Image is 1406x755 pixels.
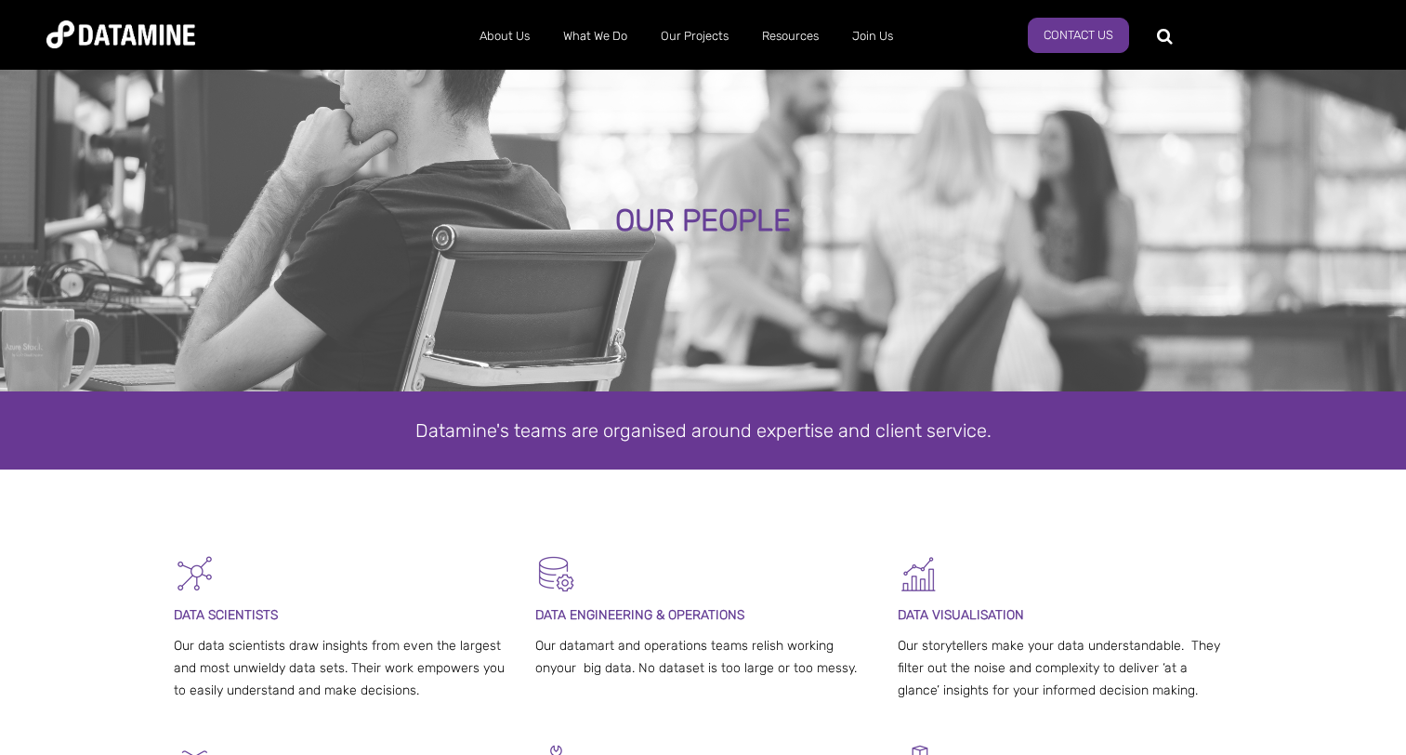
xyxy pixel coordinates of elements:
a: Join Us [835,12,910,60]
a: What We Do [546,12,644,60]
span: Datamine's teams are organised around expertise and client service. [415,419,992,442]
p: Our datamart and operations teams relish working onyour big data. No dataset is too large or too ... [535,635,871,680]
img: Datamart [535,553,577,595]
a: Resources [745,12,835,60]
span: DATA SCIENTISTS [174,607,278,623]
span: DATA ENGINEERING & OPERATIONS [535,607,744,623]
div: OUR PEOPLE [164,205,1242,238]
a: Our Projects [644,12,745,60]
img: Graph - Network [174,553,216,595]
a: About Us [463,12,546,60]
span: DATA VISUALISATION [898,607,1024,623]
img: Graph 5 [898,553,940,595]
a: Contact Us [1028,18,1129,53]
p: Our storytellers make your data understandable. They filter out the noise and complexity to deliv... [898,635,1233,701]
img: Datamine [46,20,195,48]
p: Our data scientists draw insights from even the largest and most unwieldy data sets. Their work e... [174,635,509,701]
